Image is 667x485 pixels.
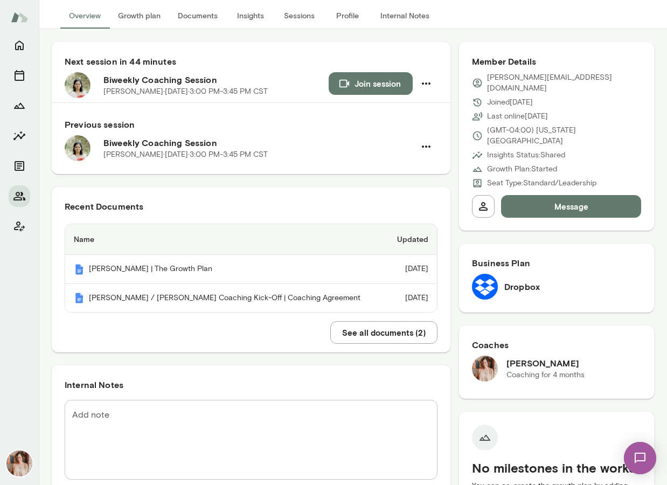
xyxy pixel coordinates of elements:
[9,155,30,177] button: Documents
[275,3,323,29] button: Sessions
[74,264,85,275] img: Mento
[103,136,415,149] h6: Biweekly Coaching Session
[65,55,437,68] h6: Next session in 44 minutes
[386,284,437,313] td: [DATE]
[74,293,85,303] img: Mento
[65,284,386,313] th: [PERSON_NAME] / [PERSON_NAME] Coaching Kick-Off | Coaching Agreement
[103,149,268,160] p: [PERSON_NAME] · [DATE] · 3:00 PM-3:45 PM CST
[386,224,437,255] th: Updated
[65,378,437,391] h6: Internal Notes
[9,34,30,56] button: Home
[226,3,275,29] button: Insights
[504,280,540,293] h6: Dropbox
[487,111,548,122] p: Last online [DATE]
[9,95,30,116] button: Growth Plan
[9,65,30,86] button: Sessions
[11,7,28,27] img: Mento
[65,200,437,213] h6: Recent Documents
[65,224,386,255] th: Name
[472,459,641,476] h5: No milestones in the works
[506,370,585,380] p: Coaching for 4 months
[103,73,329,86] h6: Biweekly Coaching Session
[386,255,437,284] td: [DATE]
[60,3,109,29] button: Overview
[472,257,641,269] h6: Business Plan
[472,338,641,351] h6: Coaches
[487,97,533,108] p: Joined [DATE]
[372,3,438,29] button: Internal Notes
[472,55,641,68] h6: Member Details
[487,150,565,161] p: Insights Status: Shared
[487,178,596,189] p: Seat Type: Standard/Leadership
[472,356,498,382] img: Nancy Alsip
[501,195,641,218] button: Message
[103,86,268,97] p: [PERSON_NAME] · [DATE] · 3:00 PM-3:45 PM CST
[6,451,32,476] img: Nancy Alsip
[9,185,30,207] button: Members
[65,118,437,131] h6: Previous session
[9,125,30,147] button: Insights
[109,3,169,29] button: Growth plan
[487,125,641,147] p: (GMT-04:00) [US_STATE][GEOGRAPHIC_DATA]
[330,321,437,344] button: See all documents (2)
[65,255,386,284] th: [PERSON_NAME] | The Growth Plan
[487,72,641,94] p: [PERSON_NAME][EMAIL_ADDRESS][DOMAIN_NAME]
[9,216,30,237] button: Client app
[487,164,557,175] p: Growth Plan: Started
[506,357,585,370] h6: [PERSON_NAME]
[323,3,372,29] button: Profile
[169,3,226,29] button: Documents
[329,72,413,95] button: Join session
